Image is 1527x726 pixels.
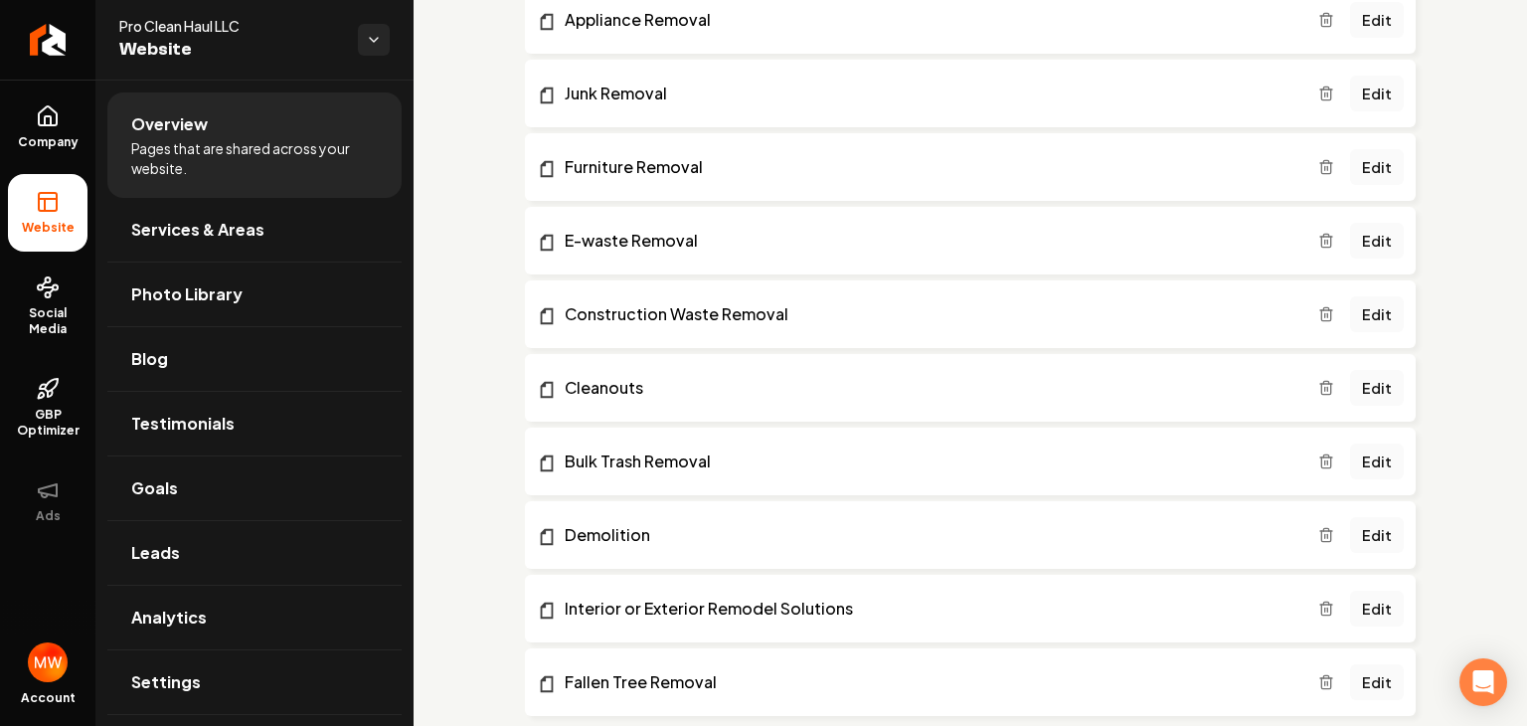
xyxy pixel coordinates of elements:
[131,138,378,178] span: Pages that are shared across your website.
[1350,664,1404,700] a: Edit
[537,229,1318,253] a: E-waste Removal
[107,263,402,326] a: Photo Library
[537,597,1318,621] a: Interior or Exterior Remodel Solutions
[30,24,67,56] img: Rebolt Logo
[131,412,235,436] span: Testimonials
[131,218,264,242] span: Services & Areas
[131,541,180,565] span: Leads
[537,155,1318,179] a: Furniture Removal
[21,690,76,706] span: Account
[1459,658,1507,706] div: Open Intercom Messenger
[131,606,207,630] span: Analytics
[107,586,402,649] a: Analytics
[1350,296,1404,332] a: Edit
[107,392,402,455] a: Testimonials
[8,361,87,454] a: GBP Optimizer
[119,16,342,36] span: Pro Clean Haul LLC
[107,456,402,520] a: Goals
[28,642,68,682] img: Matthew We
[1350,2,1404,38] a: Edit
[8,305,87,337] span: Social Media
[537,8,1318,32] a: Appliance Removal
[1350,223,1404,259] a: Edit
[8,407,87,439] span: GBP Optimizer
[107,327,402,391] a: Blog
[28,508,69,524] span: Ads
[119,36,342,64] span: Website
[1350,444,1404,479] a: Edit
[1350,149,1404,185] a: Edit
[131,112,208,136] span: Overview
[1350,76,1404,111] a: Edit
[131,282,243,306] span: Photo Library
[131,670,201,694] span: Settings
[537,670,1318,694] a: Fallen Tree Removal
[8,89,87,166] a: Company
[10,134,86,150] span: Company
[8,260,87,353] a: Social Media
[28,642,68,682] button: Open user button
[537,523,1318,547] a: Demolition
[537,450,1318,473] a: Bulk Trash Removal
[1350,591,1404,627] a: Edit
[107,198,402,262] a: Services & Areas
[107,521,402,585] a: Leads
[537,376,1318,400] a: Cleanouts
[537,82,1318,105] a: Junk Removal
[1350,517,1404,553] a: Edit
[107,650,402,714] a: Settings
[1350,370,1404,406] a: Edit
[131,347,168,371] span: Blog
[131,476,178,500] span: Goals
[8,462,87,540] button: Ads
[14,220,83,236] span: Website
[537,302,1318,326] a: Construction Waste Removal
